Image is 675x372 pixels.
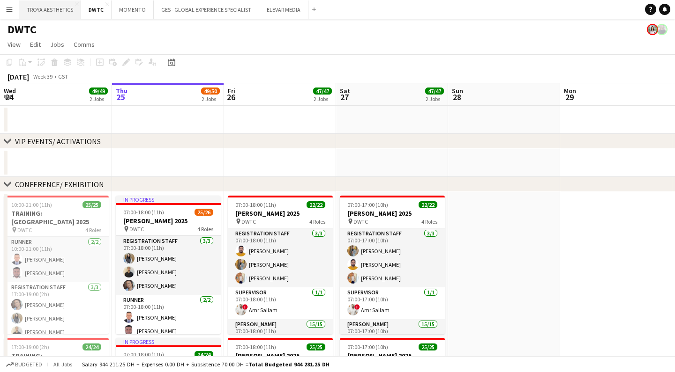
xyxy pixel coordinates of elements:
span: 10:00-21:00 (11h) [11,201,52,208]
app-card-role: Registration Staff3/307:00-18:00 (11h)[PERSON_NAME][PERSON_NAME][PERSON_NAME] [116,236,221,295]
button: DWTC [81,0,112,19]
button: ELEVAR MEDIA [259,0,308,19]
app-card-role: Runner2/207:00-18:00 (11h)[PERSON_NAME][PERSON_NAME] [116,295,221,340]
app-job-card: 10:00-21:00 (11h)25/25TRAINING: [GEOGRAPHIC_DATA] 2025 DWTC4 RolesRunner2/210:00-21:00 (11h)[PERS... [4,196,109,334]
div: [DATE] [7,72,29,81]
span: Thu [116,87,127,95]
app-card-role: Supervisor1/107:00-17:00 (10h)!Amr Sallam [340,287,445,319]
h3: TRAINING: [GEOGRAPHIC_DATA] 2025 [4,209,109,226]
div: VIP EVENTS/ ACTIVATIONS [15,137,101,146]
span: Comms [74,40,95,49]
span: 22/22 [419,201,437,208]
span: DWTC [241,218,256,225]
app-job-card: In progress07:00-18:00 (11h)25/26[PERSON_NAME] 2025 DWTC4 RolesRegistration Staff3/307:00-18:00 (... [116,196,221,334]
span: Mon [564,87,576,95]
div: In progress [116,338,221,345]
span: 24 [2,92,16,102]
a: View [4,38,24,51]
app-user-avatar: Anastasiia Iemelianova [656,24,667,35]
app-user-avatar: Maristela Scott [647,24,658,35]
span: Wed [4,87,16,95]
span: 49/50 [201,88,220,95]
span: Total Budgeted 944 281.25 DH [248,361,330,368]
span: 25/26 [195,209,213,216]
app-card-role: Registration Staff3/317:00-19:00 (2h)[PERSON_NAME][PERSON_NAME][PERSON_NAME] [4,282,109,341]
div: Salary 944 211.25 DH + Expenses 0.00 DH + Subsistence 70.00 DH = [82,361,330,368]
button: GES - GLOBAL EXPERIENCE SPECIALIST [154,0,259,19]
span: 4 Roles [197,226,213,233]
span: Budgeted [15,361,42,368]
h3: [PERSON_NAME] 2025 [228,351,333,360]
a: Edit [26,38,45,51]
div: 2 Jobs [202,95,219,102]
div: 2 Jobs [314,95,331,102]
a: Jobs [46,38,68,51]
span: 4 Roles [421,218,437,225]
span: 07:00-18:00 (11h) [235,343,276,350]
span: 29 [562,92,576,102]
div: 2 Jobs [426,95,443,102]
div: GST [58,73,68,80]
app-card-role: Supervisor1/107:00-18:00 (11h)!Amr Sallam [228,287,333,319]
span: Jobs [50,40,64,49]
span: 07:00-18:00 (11h) [235,201,276,208]
div: CONFERENCE/ EXHIBITION [15,180,104,189]
span: 28 [450,92,463,102]
app-job-card: 07:00-18:00 (11h)22/22[PERSON_NAME] 2025 DWTC4 RolesRegistration Staff3/307:00-18:00 (11h)[PERSON... [228,196,333,334]
span: View [7,40,21,49]
span: 4 Roles [309,218,325,225]
span: All jobs [52,361,74,368]
h3: [PERSON_NAME] 2025 [228,209,333,218]
span: ! [242,304,248,310]
div: 2 Jobs [90,95,107,102]
button: MOMENTO [112,0,154,19]
span: ! [354,304,360,310]
span: 25 [114,92,127,102]
span: 17:00-19:00 (2h) [11,343,49,350]
span: 25/25 [307,343,325,350]
app-card-role: Runner2/210:00-21:00 (11h)[PERSON_NAME][PERSON_NAME] [4,237,109,282]
h3: [PERSON_NAME] 2025 [340,351,445,360]
span: 24/24 [82,343,101,350]
span: 24/24 [195,351,213,358]
span: 07:00-17:00 (10h) [347,343,388,350]
span: Week 39 [31,73,54,80]
span: 26 [226,92,235,102]
span: DWTC [129,226,144,233]
span: 22/22 [307,201,325,208]
span: Edit [30,40,41,49]
app-job-card: 07:00-17:00 (10h)22/22[PERSON_NAME] 2025 DWTC4 RolesRegistration Staff3/307:00-17:00 (10h)[PERSON... [340,196,445,334]
app-card-role: Registration Staff3/307:00-17:00 (10h)[PERSON_NAME][PERSON_NAME][PERSON_NAME] [340,228,445,287]
span: 47/47 [425,88,444,95]
div: In progress [116,196,221,203]
a: Comms [70,38,98,51]
span: Sun [452,87,463,95]
button: Budgeted [5,359,44,370]
span: Fri [228,87,235,95]
span: 25/25 [82,201,101,208]
h1: DWTC [7,22,37,36]
span: 49/49 [89,88,108,95]
button: TROYA AESTHETICS [19,0,81,19]
app-card-role: Registration Staff3/307:00-18:00 (11h)[PERSON_NAME][PERSON_NAME][PERSON_NAME] [228,228,333,287]
span: DWTC [353,218,368,225]
span: 27 [338,92,350,102]
span: 25/25 [419,343,437,350]
span: Sat [340,87,350,95]
span: 07:00-18:00 (11h) [123,209,164,216]
span: 07:00-17:00 (10h) [347,201,388,208]
span: 07:00-18:00 (11h) [123,351,164,358]
h3: TRAINING: [GEOGRAPHIC_DATA] 2025 [4,351,109,368]
h3: [PERSON_NAME] 2025 [340,209,445,218]
h3: [PERSON_NAME] 2025 [116,217,221,225]
span: 47/47 [313,88,332,95]
span: 4 Roles [85,226,101,233]
span: DWTC [17,226,32,233]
